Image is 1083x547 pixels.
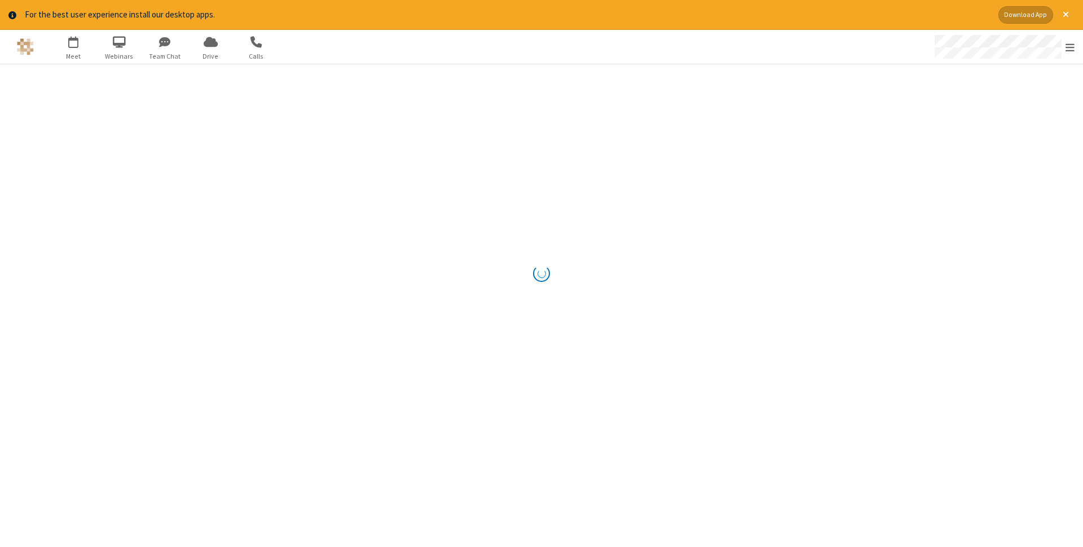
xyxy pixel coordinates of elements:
span: Drive [190,51,232,61]
span: Team Chat [144,51,186,61]
div: Open menu [924,30,1083,64]
button: Logo [4,30,46,64]
img: QA Selenium DO NOT DELETE OR CHANGE [17,38,34,55]
span: Webinars [98,51,140,61]
span: Meet [52,51,95,61]
span: Calls [235,51,278,61]
div: For the best user experience install our desktop apps. [25,8,990,21]
button: Close alert [1057,6,1075,24]
button: Download App [998,6,1053,24]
